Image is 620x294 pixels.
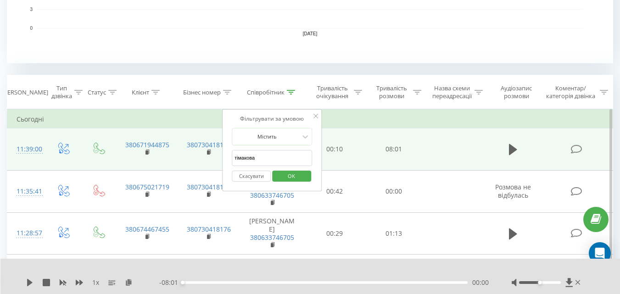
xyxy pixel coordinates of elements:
span: Розмова не відбулась [495,183,531,200]
td: 00:29 [305,212,364,255]
div: 11:28:57 [17,224,36,242]
div: Фільтрувати за умовою [232,114,313,123]
a: 380633746705 [250,191,294,200]
td: [PERSON_NAME] [239,212,305,255]
div: Accessibility label [181,281,184,284]
text: [DATE] [303,31,318,36]
div: Клієнт [132,89,149,96]
text: 0 [30,26,33,31]
span: OK [279,169,304,183]
div: Accessibility label [538,281,542,284]
span: 1 x [92,278,99,287]
div: Тривалість розмови [373,84,411,100]
td: 00:42 [305,170,364,212]
div: Коментар/категорія дзвінка [544,84,598,100]
span: 00:00 [472,278,489,287]
a: 380674467455 [125,225,169,233]
div: Open Intercom Messenger [589,242,611,264]
td: Сьогодні [7,110,613,128]
a: 380730418176 [187,225,231,233]
div: Бізнес номер [183,89,221,96]
a: 380633746705 [250,233,294,242]
div: Аудіозапис розмови [493,84,540,100]
div: 11:35:41 [17,183,36,200]
input: Введіть значення [232,150,313,166]
td: 01:13 [364,212,424,255]
div: Назва схеми переадресації [432,84,472,100]
button: Скасувати [232,171,271,182]
div: 11:39:00 [17,140,36,158]
div: [PERSON_NAME] [2,89,48,96]
span: - 08:01 [159,278,183,287]
td: 08:01 [364,128,424,171]
td: 00:10 [305,128,364,171]
button: OK [272,171,311,182]
div: Тривалість очікування [313,84,352,100]
a: 380730418176 [187,140,231,149]
a: 380671944875 [125,140,169,149]
a: 380730418176 [187,183,231,191]
div: Тип дзвінка [51,84,72,100]
td: 00:00 [364,170,424,212]
div: Статус [88,89,106,96]
div: Співробітник [247,89,285,96]
text: 3 [30,7,33,12]
a: 380675021719 [125,183,169,191]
